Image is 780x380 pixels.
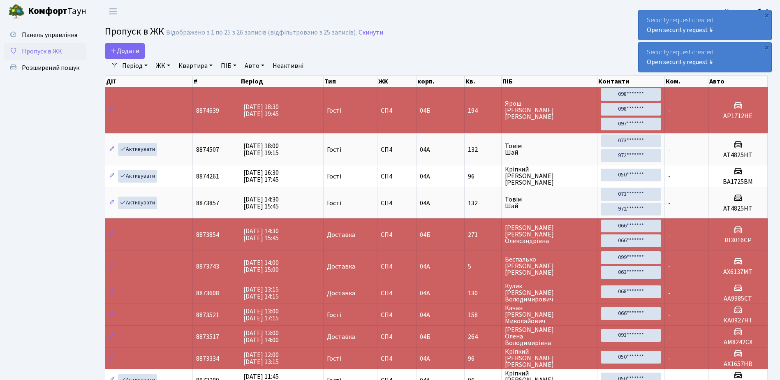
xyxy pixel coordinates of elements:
th: Дії [105,76,193,87]
span: 194 [468,107,498,114]
span: Гості [327,200,341,206]
span: СП4 [381,173,413,180]
a: Скинути [359,29,383,37]
span: - [668,289,671,298]
span: Доставка [327,290,355,297]
span: [DATE] 12:00 [DATE] 13:15 [243,350,279,366]
th: Авто [708,76,768,87]
span: 04А [420,310,430,320]
span: Доставка [327,334,355,340]
span: 8873854 [196,230,219,239]
th: Кв. [465,76,502,87]
span: 8874507 [196,145,219,154]
span: Доставка [327,263,355,270]
span: - [668,262,671,271]
span: - [668,106,671,115]
span: - [668,354,671,363]
a: Авто [241,59,268,73]
span: [DATE] 13:00 [DATE] 17:15 [243,307,279,323]
button: Переключити навігацію [103,5,123,18]
h5: АХ1657НВ [712,360,764,368]
span: Гості [327,355,341,362]
span: 8873743 [196,262,219,271]
a: ПІБ [218,59,240,73]
div: × [762,43,771,51]
span: СП4 [381,290,413,297]
span: СП4 [381,355,413,362]
a: Неактивні [269,59,307,73]
a: Консьєрж б. 4. [724,7,770,16]
h5: АА9985СТ [712,295,764,303]
span: Пропуск в ЖК [22,47,62,56]
span: - [668,332,671,341]
a: Пропуск в ЖК [4,43,86,60]
span: Кріпкий [PERSON_NAME] [PERSON_NAME] [505,348,594,368]
th: # [193,76,241,87]
span: 8873334 [196,354,219,363]
span: Кулик [PERSON_NAME] Володимирович [505,283,594,303]
th: Період [240,76,324,87]
span: 5 [468,263,498,270]
b: Комфорт [28,5,67,18]
span: 8873608 [196,289,219,298]
span: - [668,230,671,239]
span: [DATE] 14:30 [DATE] 15:45 [243,227,279,243]
a: Додати [105,43,145,59]
h5: AT4825HT [712,205,764,213]
a: Open security request # [647,58,713,67]
span: Гості [327,146,341,153]
span: [DATE] 14:30 [DATE] 15:45 [243,195,279,211]
img: logo.png [8,3,25,20]
span: - [668,172,671,181]
span: 04А [420,172,430,181]
span: - [668,310,671,320]
span: Гості [327,107,341,114]
span: 04А [420,199,430,208]
th: корп. [417,76,465,87]
span: [DATE] 18:30 [DATE] 19:45 [243,102,279,118]
span: 8873517 [196,332,219,341]
span: Товім Шай [505,196,594,209]
span: 04А [420,262,430,271]
a: ЖК [153,59,174,73]
span: Гості [327,312,341,318]
span: 8874639 [196,106,219,115]
span: 96 [468,355,498,362]
span: СП4 [381,334,413,340]
th: ПІБ [502,76,598,87]
span: 8873521 [196,310,219,320]
span: 96 [468,173,498,180]
h5: AM8242CX [712,338,764,346]
th: Контакти [597,76,664,87]
a: Активувати [118,170,157,183]
span: 8873857 [196,199,219,208]
th: Ком. [665,76,709,87]
span: 271 [468,232,498,238]
div: Відображено з 1 по 25 з 26 записів (відфільтровано з 25 записів). [166,29,357,37]
span: 04А [420,289,430,298]
span: [DATE] 13:15 [DATE] 14:15 [243,285,279,301]
span: [DATE] 16:30 [DATE] 17:45 [243,168,279,184]
span: 8874261 [196,172,219,181]
th: ЖК [377,76,417,87]
span: 04А [420,145,430,154]
th: Тип [324,76,377,87]
span: Пропуск в ЖК [105,24,164,39]
span: Таун [28,5,86,19]
span: Ярош [PERSON_NAME] [PERSON_NAME] [505,100,594,120]
span: 132 [468,146,498,153]
span: 132 [468,200,498,206]
span: 130 [468,290,498,297]
span: Розширений пошук [22,63,79,72]
span: - [668,145,671,154]
span: 264 [468,334,498,340]
span: 04Б [420,106,431,115]
h5: АР1712НЕ [712,112,764,120]
h5: ВІ3016СР [712,236,764,244]
span: 04А [420,354,430,363]
span: Кріпкий [PERSON_NAME] [PERSON_NAME] [505,166,594,186]
span: Качан [PERSON_NAME] Миколайович [505,305,594,324]
h5: AT4825HT [712,151,764,159]
h5: КА0927НТ [712,317,764,324]
span: СП4 [381,107,413,114]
